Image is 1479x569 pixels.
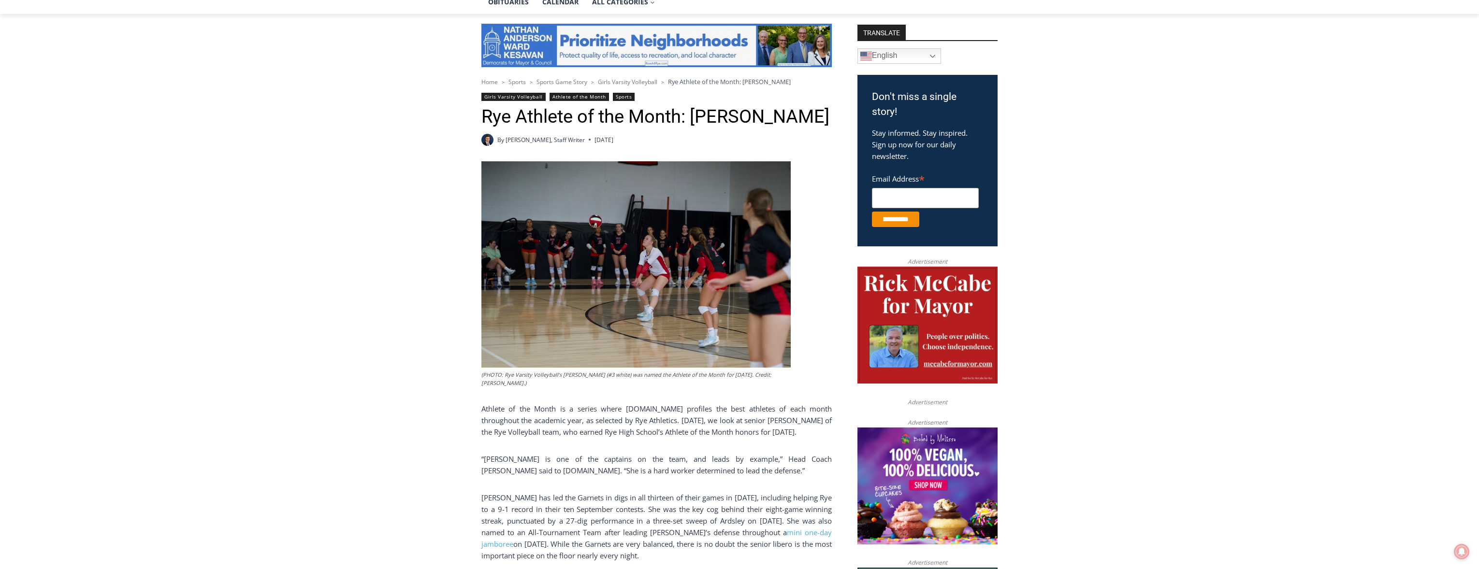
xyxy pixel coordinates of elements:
a: Athlete of the Month [550,93,609,101]
img: Baked by Melissa [857,427,998,544]
a: [PERSON_NAME], Staff Writer [506,136,585,144]
span: Advertisement [898,257,957,266]
span: > [661,79,664,85]
a: English [857,48,941,64]
p: “[PERSON_NAME] is one of the captains on the team, and leads by example,” Head Coach [PERSON_NAME... [481,453,832,476]
span: Advertisement [898,558,957,567]
a: Sports [613,93,635,101]
a: Home [481,78,498,86]
span: Advertisement [898,398,957,407]
img: McCabe for Mayor [857,267,998,384]
a: Girls Varsity Volleyball [481,93,546,101]
h1: Rye Athlete of the Month: [PERSON_NAME] [481,106,832,128]
span: By [497,135,504,144]
figcaption: (PHOTO: Rye Varsity Volleyball’s [PERSON_NAME] (#3 white) was named the Athlete of the Month for ... [481,370,791,387]
nav: Breadcrumbs [481,77,832,86]
span: > [530,79,533,85]
h3: Don't miss a single story! [872,89,983,120]
p: [PERSON_NAME] has led the Garnets in digs in all thirteen of their games in [DATE], including hel... [481,492,832,561]
a: Sports [508,78,526,86]
p: Stay informed. Stay inspired. Sign up now for our daily newsletter. [872,127,983,162]
p: Athlete of the Month is a series where [DOMAIN_NAME] profiles the best athletes of each month thr... [481,403,832,438]
span: > [591,79,594,85]
span: > [502,79,505,85]
span: Rye Athlete of the Month: [PERSON_NAME] [668,77,791,86]
img: en [860,50,872,62]
span: Advertisement [898,418,957,427]
strong: TRANSLATE [857,25,906,40]
img: Charlie Morris headshot PROFESSIONAL HEADSHOT [481,134,493,146]
a: Author image [481,134,493,146]
time: [DATE] [594,135,613,144]
a: Girls Varsity Volleyball [598,78,657,86]
img: (PHOTO: Rye Varsity Volleyball's Emma Lunstead (#3 white) was named the Athlete of the Month for ... [481,161,791,368]
label: Email Address [872,169,979,186]
a: Sports Game Story [536,78,587,86]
